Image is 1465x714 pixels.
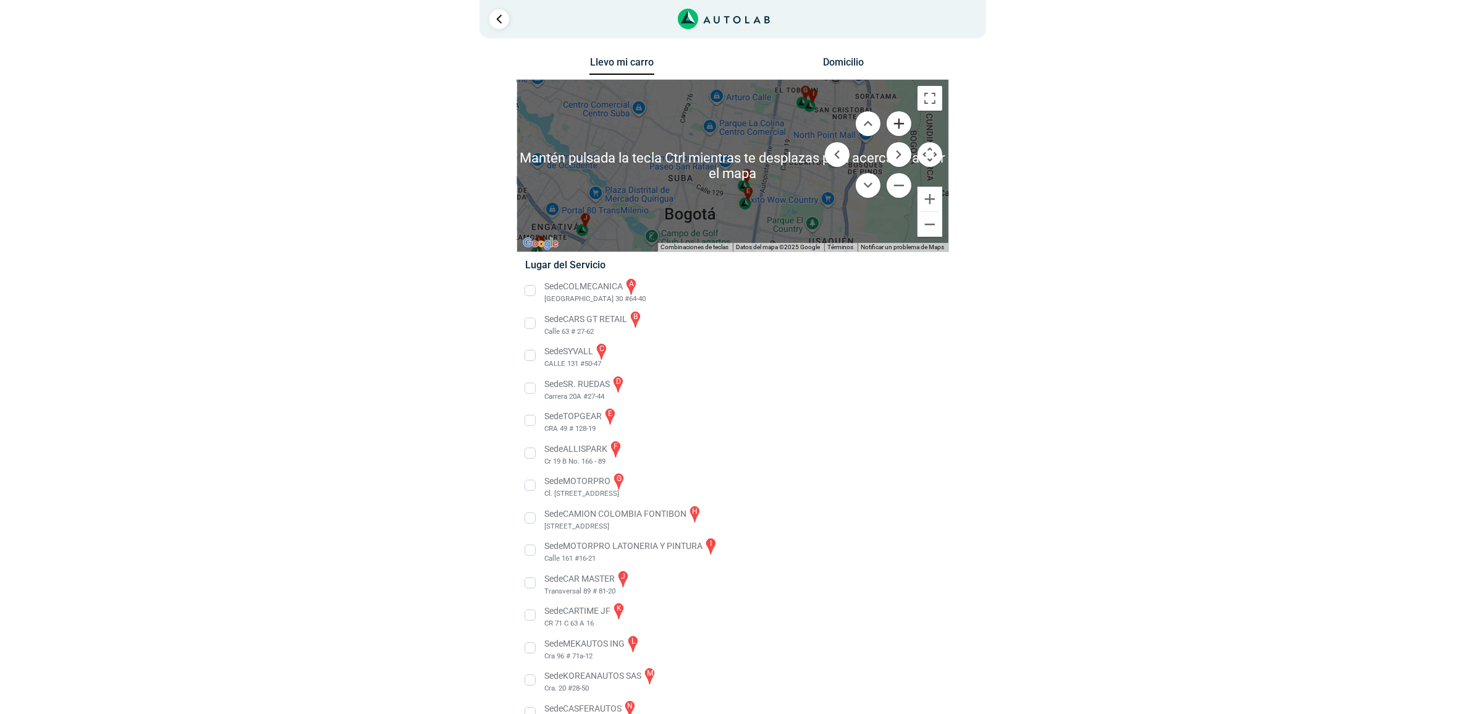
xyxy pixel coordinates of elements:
[745,169,749,179] span: c
[861,244,945,250] a: Notificar un problema de Maps
[520,236,561,252] img: Google
[918,142,942,167] button: Controles de visualización del mapa
[678,12,770,24] a: Link al sitio de autolab
[813,89,815,100] span: i
[584,213,588,224] span: j
[811,56,876,74] button: Domicilio
[525,259,940,271] h5: Lugar del Servicio
[887,142,911,167] button: Mover a la derecha
[803,85,808,96] span: g
[746,187,750,197] span: e
[856,173,880,198] button: Mover abajo
[737,244,821,250] span: Datos del mapa ©2025 Google
[828,244,854,250] a: Términos (se abre en una nueva pestaña)
[918,86,942,111] button: Cambiar a la vista en pantalla completa
[887,173,911,198] button: Reducir
[589,56,654,75] button: Llevo mi carro
[825,142,850,167] button: Mover a la izquierda
[661,243,729,252] button: Combinaciones de teclas
[520,236,561,252] a: Abre esta zona en Google Maps (se abre en una nueva ventana)
[856,111,880,136] button: Mover arriba
[887,111,911,136] button: Ampliar
[489,9,509,29] a: Ir al paso anterior
[918,212,942,237] button: Reducir
[918,187,942,211] button: Ampliar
